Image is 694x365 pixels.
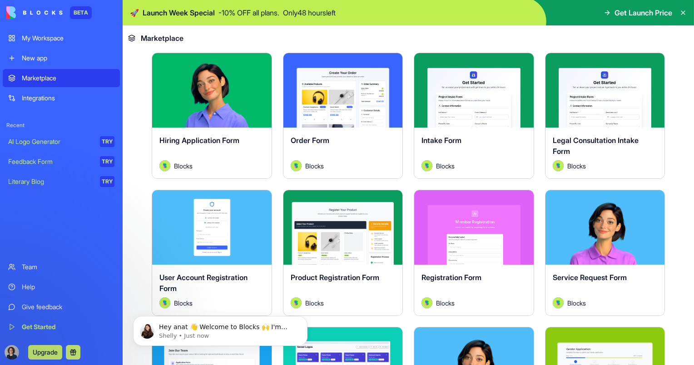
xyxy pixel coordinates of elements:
[8,177,94,186] div: Literary Blog
[291,273,379,282] span: Product Registration Form
[28,347,62,356] a: Upgrade
[159,160,170,171] img: Avatar
[22,302,114,311] div: Give feedback
[545,53,665,179] a: Legal Consultation Intake FormAvatarBlocks
[553,273,627,282] span: Service Request Form
[100,136,114,147] div: TRY
[6,6,63,19] img: logo
[414,190,534,316] a: Registration FormAvatarBlocks
[100,156,114,167] div: TRY
[3,318,120,336] a: Get Started
[22,322,114,331] div: Get Started
[218,7,279,18] p: - 10 % OFF all plans.
[141,33,183,44] span: Marketplace
[3,133,120,151] a: AI Logo GeneratorTRY
[159,136,239,145] span: Hiring Application Form
[421,136,461,145] span: Intake Form
[421,160,432,171] img: Avatar
[3,122,120,129] span: Recent
[3,258,120,276] a: Team
[3,89,120,107] a: Integrations
[8,137,94,146] div: AI Logo Generator
[436,298,455,308] span: Blocks
[174,161,193,171] span: Blocks
[22,282,114,291] div: Help
[8,157,94,166] div: Feedback Form
[291,160,302,171] img: Avatar
[152,53,272,179] a: Hiring Application FormAvatarBlocks
[421,273,481,282] span: Registration Form
[129,297,311,360] iframe: Intercom notifications message
[28,345,62,360] button: Upgrade
[305,298,324,308] span: Blocks
[159,273,248,293] span: User Account Registration Form
[283,53,403,179] a: Order FormAvatarBlocks
[615,7,672,18] span: Get Launch Price
[22,54,114,63] div: New app
[6,6,92,19] a: BETA
[553,136,639,156] span: Legal Consultation Intake Form
[3,153,120,171] a: Feedback FormTRY
[5,345,19,360] img: ACg8ocKmbPiIjeUkwmargMNiFneytft60qQufB2zPUABH6L75wims3A6NA=s96-c
[143,7,215,18] span: Launch Week Special
[70,6,92,19] div: BETA
[305,161,324,171] span: Blocks
[3,173,120,191] a: Literary BlogTRY
[283,190,403,316] a: Product Registration FormAvatarBlocks
[545,190,665,316] a: Service Request FormAvatarBlocks
[100,176,114,187] div: TRY
[152,190,272,316] a: User Account Registration FormAvatarBlocks
[22,34,114,43] div: My Workspace
[283,7,336,18] p: Only 48 hours left
[22,74,114,83] div: Marketplace
[553,160,564,171] img: Avatar
[421,297,432,308] img: Avatar
[414,53,534,179] a: Intake FormAvatarBlocks
[3,69,120,87] a: Marketplace
[291,136,329,145] span: Order Form
[22,94,114,103] div: Integrations
[553,297,564,308] img: Avatar
[3,278,120,296] a: Help
[22,262,114,271] div: Team
[567,298,586,308] span: Blocks
[3,29,120,47] a: My Workspace
[3,49,120,67] a: New app
[436,161,455,171] span: Blocks
[130,7,139,18] span: 🚀
[3,298,120,316] a: Give feedback
[567,161,586,171] span: Blocks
